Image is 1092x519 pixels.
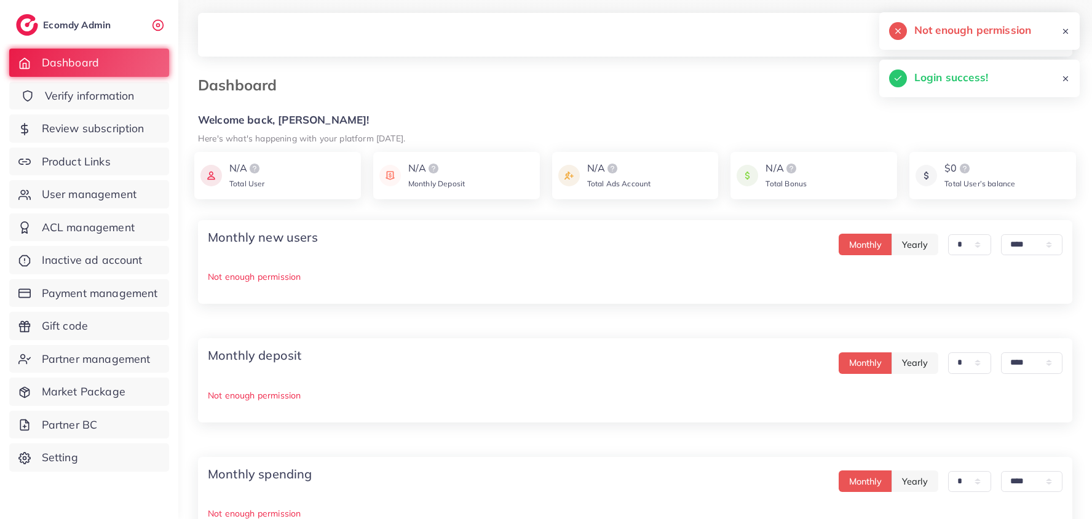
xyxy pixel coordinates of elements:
[9,279,169,307] a: Payment management
[42,121,144,137] span: Review subscription
[42,351,151,367] span: Partner management
[9,411,169,439] a: Partner BC
[229,161,265,176] div: N/A
[766,161,807,176] div: N/A
[42,220,135,236] span: ACL management
[9,180,169,208] a: User management
[229,179,265,188] span: Total User
[892,470,938,492] button: Yearly
[892,234,938,255] button: Yearly
[208,467,312,481] h4: Monthly spending
[9,312,169,340] a: Gift code
[605,161,620,176] img: logo
[42,384,125,400] span: Market Package
[944,161,1015,176] div: $0
[766,179,807,188] span: Total Bonus
[9,345,169,373] a: Partner management
[198,76,287,94] h3: Dashboard
[914,69,988,85] h5: Login success!
[42,252,143,268] span: Inactive ad account
[839,234,892,255] button: Monthly
[839,352,892,374] button: Monthly
[198,133,405,143] small: Here's what's happening with your platform [DATE].
[944,179,1015,188] span: Total User’s balance
[9,378,169,406] a: Market Package
[9,114,169,143] a: Review subscription
[208,388,1062,403] p: Not enough permission
[208,230,318,245] h4: Monthly new users
[42,318,88,334] span: Gift code
[200,161,222,190] img: icon payment
[839,470,892,492] button: Monthly
[9,246,169,274] a: Inactive ad account
[558,161,580,190] img: icon payment
[408,161,465,176] div: N/A
[9,49,169,77] a: Dashboard
[198,114,1072,127] h5: Welcome back, [PERSON_NAME]!
[45,88,135,104] span: Verify information
[408,179,465,188] span: Monthly Deposit
[16,14,38,36] img: logo
[43,19,114,31] h2: Ecomdy Admin
[247,161,262,176] img: logo
[587,161,651,176] div: N/A
[42,186,136,202] span: User management
[42,417,98,433] span: Partner BC
[426,161,441,176] img: logo
[208,269,1062,284] p: Not enough permission
[42,450,78,466] span: Setting
[957,161,972,176] img: logo
[784,161,799,176] img: logo
[9,148,169,176] a: Product Links
[9,82,169,110] a: Verify information
[208,348,301,363] h4: Monthly deposit
[9,213,169,242] a: ACL management
[16,14,114,36] a: logoEcomdy Admin
[737,161,758,190] img: icon payment
[892,352,938,374] button: Yearly
[9,443,169,472] a: Setting
[379,161,401,190] img: icon payment
[42,285,158,301] span: Payment management
[916,161,937,190] img: icon payment
[42,55,99,71] span: Dashboard
[42,154,111,170] span: Product Links
[587,179,651,188] span: Total Ads Account
[914,22,1031,38] h5: Not enough permission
